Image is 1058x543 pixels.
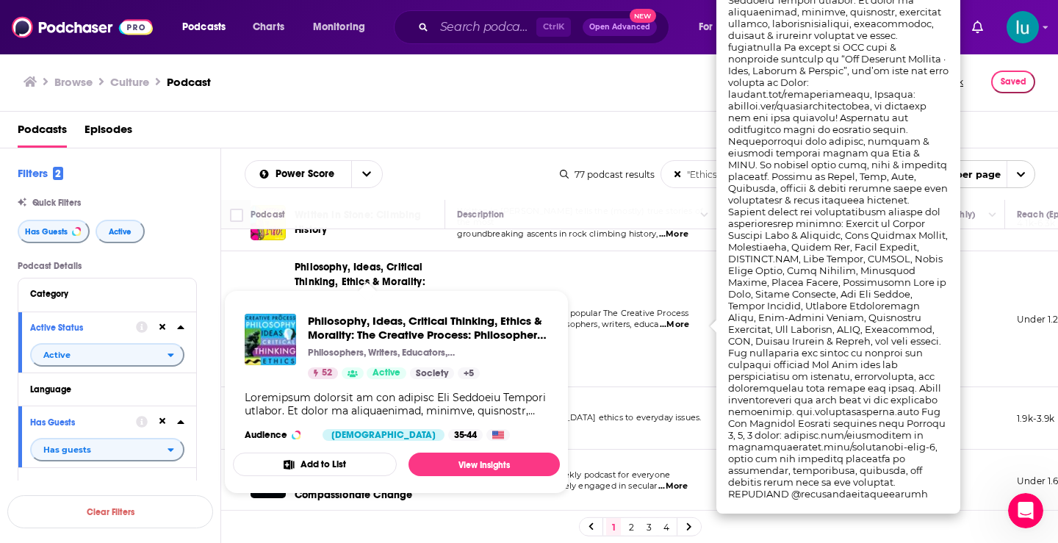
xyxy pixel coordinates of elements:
[84,118,132,148] a: Episodes
[7,495,213,528] button: Clear Filters
[367,367,406,379] a: Active
[110,75,149,89] h1: Culture
[1007,11,1039,43] img: User Profile
[606,518,621,536] a: 1
[583,18,657,36] button: Open AdvancedNew
[233,453,397,476] button: Add to List
[932,160,1035,188] button: open menu
[295,260,440,378] a: Philosophy, Ideas, Critical Thinking, Ethics & Morality: The Creative Process: Philosophers, Writ...
[30,343,184,367] button: open menu
[167,75,211,89] h3: Podcast
[1007,11,1039,43] button: Show profile menu
[18,118,67,148] a: Podcasts
[457,308,688,318] span: Philosophy episodes of the popular The Creative Process
[641,518,656,536] a: 3
[295,261,436,376] span: Philosophy, Ideas, Critical Thinking, Ethics & Morality: The Creative Process: Philosophers, Writ...
[984,206,1001,224] button: Column Actions
[1017,412,1055,425] p: 1.9k-3.9k
[30,289,175,299] div: Category
[589,24,650,31] span: Open Advanced
[230,216,243,229] span: Toggle select row
[253,17,284,37] span: Charts
[109,228,132,236] span: Active
[434,15,536,39] input: Search podcasts, credits, & more...
[659,229,688,240] span: ...More
[458,367,480,379] a: +5
[1008,493,1043,528] iframe: Intercom live chat
[30,438,184,461] h2: filter dropdown
[448,429,483,441] div: 35-44
[323,429,445,441] div: [DEMOGRAPHIC_DATA]
[251,206,285,223] div: Podcast
[30,379,184,398] button: Language
[560,169,655,180] div: 77 podcast results
[30,284,184,303] button: Category
[245,160,383,188] h2: Choose List sort
[313,17,365,37] span: Monitoring
[658,481,688,492] span: ...More
[276,169,339,179] span: Power Score
[659,518,674,536] a: 4
[303,15,384,39] button: open menu
[536,18,571,37] span: Ctrl K
[966,15,989,40] a: Show notifications dropdown
[43,446,91,454] span: Has guests
[30,384,175,395] div: Language
[18,220,90,243] button: Has Guests
[409,453,560,476] a: View Insights
[30,343,184,367] h2: filter dropdown
[410,367,454,379] a: Society
[30,412,136,431] button: Has Guests
[932,163,1001,186] span: 25 per page
[32,198,81,208] span: Quick Filters
[18,261,197,271] p: Podcast Details
[630,9,656,23] span: New
[351,161,382,187] button: open menu
[96,220,145,243] button: Active
[245,169,351,179] button: open menu
[457,481,658,491] span: curious, interested or actively engaged in secular
[18,166,63,180] h2: Filters
[30,474,184,492] button: Brand Safety & Suitability
[373,366,400,381] span: Active
[457,229,658,239] span: groundbreaking ascents in rock climbing history,
[1007,11,1039,43] span: Logged in as lusodano
[308,367,338,379] a: 52
[43,351,71,359] span: Active
[25,228,68,236] span: Has Guests
[30,417,126,428] div: Has Guests
[457,206,504,223] div: Description
[30,318,136,337] button: Active Status
[1001,76,1026,87] span: Saved
[688,15,775,39] button: open menu
[991,71,1035,93] button: Saved
[696,206,713,224] button: Column Actions
[54,75,93,89] a: Browse
[30,438,184,461] button: open menu
[308,314,548,342] a: Philosophy, Ideas, Critical Thinking, Ethics & Morality: The Creative Process: Philosophers, Writ...
[245,429,311,441] h3: Audience
[660,319,689,331] span: ...More
[12,13,153,41] img: Podchaser - Follow, Share and Rate Podcasts
[322,366,332,381] span: 52
[308,347,455,359] p: Philosophers, Writers, Educators, Creative Thinkers, Spiritual Leaders, Environmentalists & Bioet...
[245,391,548,417] div: Loremipsum dolorsit am con adipisc Eli Seddoeiu Tempori utlabor. Et dolor ma aliquaenimad, minimv...
[245,314,296,365] img: Philosophy, Ideas, Critical Thinking, Ethics & Morality: The Creative Process: Philosophers, Writ...
[408,10,683,44] div: Search podcasts, credits, & more...
[699,17,757,37] span: For Business
[182,17,226,37] span: Podcasts
[457,412,701,422] span: Bringing [DEMOGRAPHIC_DATA] ethics to everyday issues.
[624,518,638,536] a: 2
[30,323,126,333] div: Active Status
[53,167,63,180] span: 2
[172,15,245,39] button: open menu
[243,15,293,39] a: Charts
[30,479,172,489] div: Brand Safety & Suitability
